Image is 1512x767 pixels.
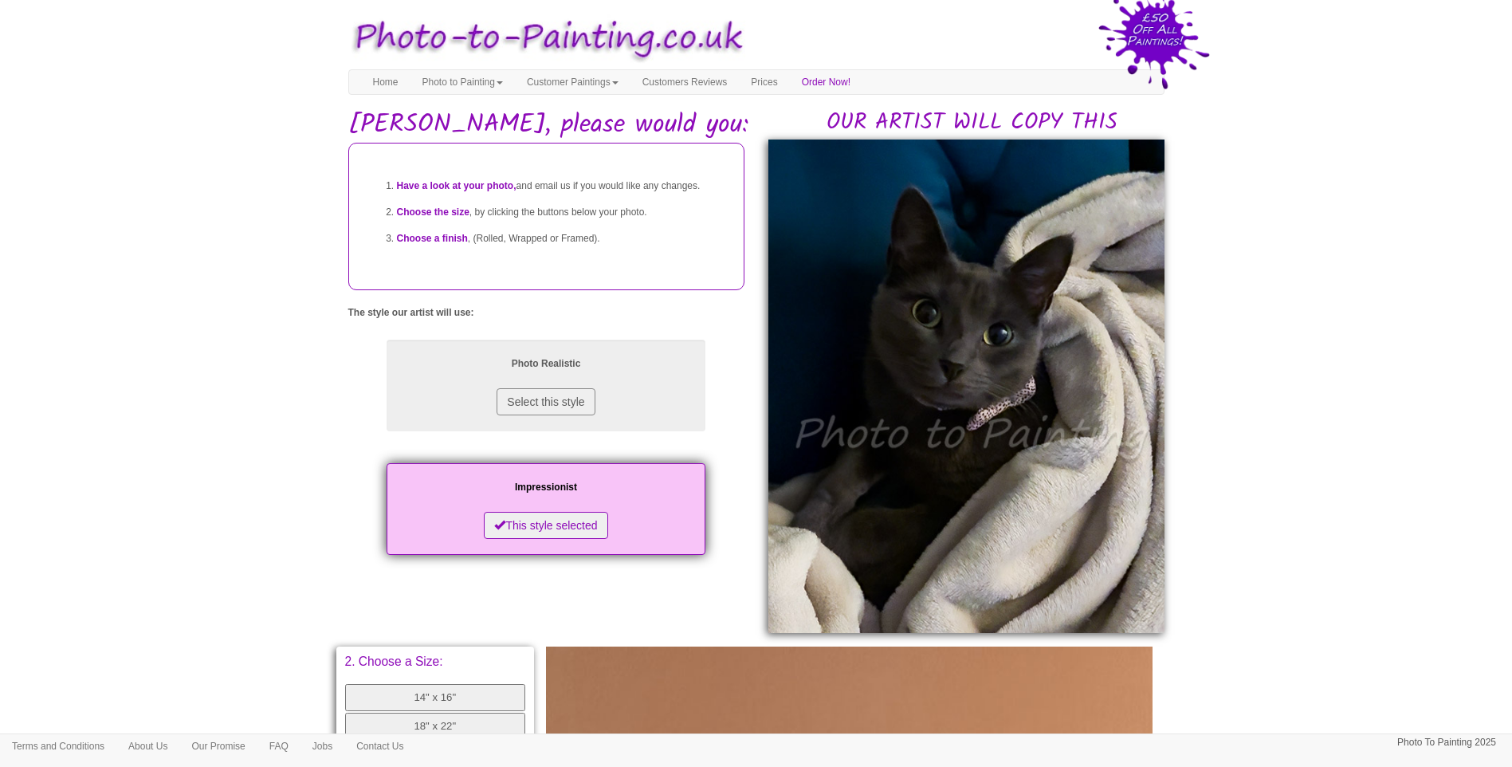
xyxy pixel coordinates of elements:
a: About Us [116,734,179,758]
a: Photo to Painting [410,70,515,94]
p: Impressionist [403,479,689,496]
a: Order Now! [790,70,862,94]
li: , (Rolled, Wrapped or Framed). [397,226,728,252]
button: 18" x 22" [345,713,526,741]
button: Select this style [497,388,595,415]
a: Jobs [300,734,344,758]
a: Contact Us [344,734,415,758]
a: FAQ [257,734,300,758]
li: , by clicking the buttons below your photo. [397,199,728,226]
h1: [PERSON_NAME], please would you: [348,111,1164,139]
a: Prices [739,70,789,94]
span: Choose the size [397,206,469,218]
span: Choose a finish [397,233,468,244]
label: The style our artist will use: [348,306,474,320]
a: Our Promise [179,734,257,758]
span: Have a look at your photo, [397,180,516,191]
li: and email us if you would like any changes. [397,173,728,199]
p: Photo To Painting 2025 [1397,734,1496,751]
button: 14" x 16" [345,684,526,712]
a: Home [361,70,410,94]
p: Photo Realistic [403,356,689,372]
button: This style selected [484,512,607,539]
a: Customers Reviews [630,70,740,94]
img: Photo to Painting [340,8,748,69]
a: Customer Paintings [515,70,630,94]
img: Jack, please would you: [768,140,1164,633]
p: 2. Choose a Size: [345,655,526,668]
h2: OUR ARTIST WILL COPY THIS [780,111,1164,136]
